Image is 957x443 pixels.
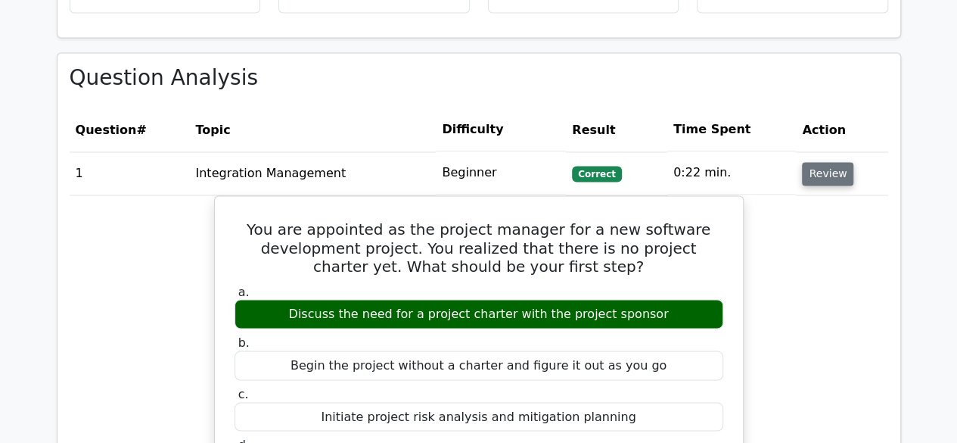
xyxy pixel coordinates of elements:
[76,123,137,137] span: Question
[70,65,888,91] h3: Question Analysis
[235,351,723,380] div: Begin the project without a charter and figure it out as you go
[802,162,853,186] button: Review
[238,284,250,298] span: a.
[70,151,190,195] td: 1
[235,299,723,329] div: Discuss the need for a project charter with the project sponsor
[436,108,566,151] th: Difficulty
[796,108,887,151] th: Action
[566,108,667,151] th: Result
[238,335,250,349] span: b.
[667,108,797,151] th: Time Spent
[436,151,566,195] td: Beginner
[572,166,621,181] span: Correct
[238,386,249,401] span: c.
[70,108,190,151] th: #
[235,402,723,432] div: Initiate project risk analysis and mitigation planning
[667,151,797,195] td: 0:22 min.
[189,151,436,195] td: Integration Management
[233,220,725,275] h5: You are appointed as the project manager for a new software development project. You realized tha...
[189,108,436,151] th: Topic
